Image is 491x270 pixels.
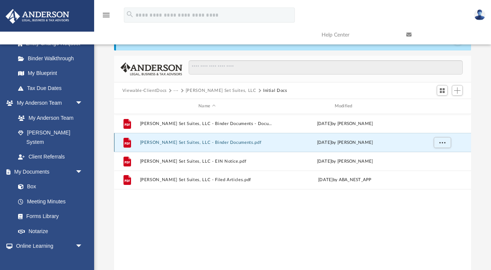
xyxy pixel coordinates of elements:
[263,87,287,94] button: Initial Docs
[11,209,87,224] a: Forms Library
[140,177,274,182] button: [PERSON_NAME] Set Suites, LLC - Filed Articles.pdf
[11,253,90,268] a: Courses
[278,177,412,183] div: [DATE] by ABA_NEST_APP
[3,9,72,24] img: Anderson Advisors Platinum Portal
[140,121,274,126] button: [PERSON_NAME] Set Suites, LLC - Binder Documents - DocuSigned.pdf
[433,137,451,148] button: More options
[278,120,412,127] div: [DATE] by [PERSON_NAME]
[437,85,448,96] button: Switch to Grid View
[140,159,274,164] button: [PERSON_NAME] Set Suites, LLC - EIN Notice.pdf
[11,149,90,165] a: Client Referrals
[11,51,94,66] a: Binder Walkthrough
[139,103,274,110] div: Name
[278,158,412,165] div: [DATE] by [PERSON_NAME]
[102,14,111,20] a: menu
[140,140,274,145] button: [PERSON_NAME] Set Suites, LLC - Binder Documents.pdf
[5,164,90,179] a: My Documentsarrow_drop_down
[452,85,463,96] button: Add
[75,164,90,180] span: arrow_drop_down
[11,110,87,125] a: My Anderson Team
[11,66,90,81] a: My Blueprint
[5,96,90,111] a: My Anderson Teamarrow_drop_down
[316,20,401,50] a: Help Center
[75,239,90,254] span: arrow_drop_down
[278,139,412,146] div: [DATE] by [PERSON_NAME]
[278,103,412,110] div: Modified
[117,103,136,110] div: id
[174,87,178,94] button: ···
[11,224,90,239] a: Notarize
[11,194,90,209] a: Meeting Minutes
[126,10,134,18] i: search
[5,239,90,254] a: Online Learningarrow_drop_down
[11,125,90,149] a: [PERSON_NAME] System
[186,87,256,94] button: [PERSON_NAME] Set Suites, LLC
[415,103,468,110] div: id
[11,179,87,194] a: Box
[75,96,90,111] span: arrow_drop_down
[11,81,94,96] a: Tax Due Dates
[102,11,111,20] i: menu
[122,87,167,94] button: Viewable-ClientDocs
[189,60,463,75] input: Search files and folders
[474,9,485,20] img: User Pic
